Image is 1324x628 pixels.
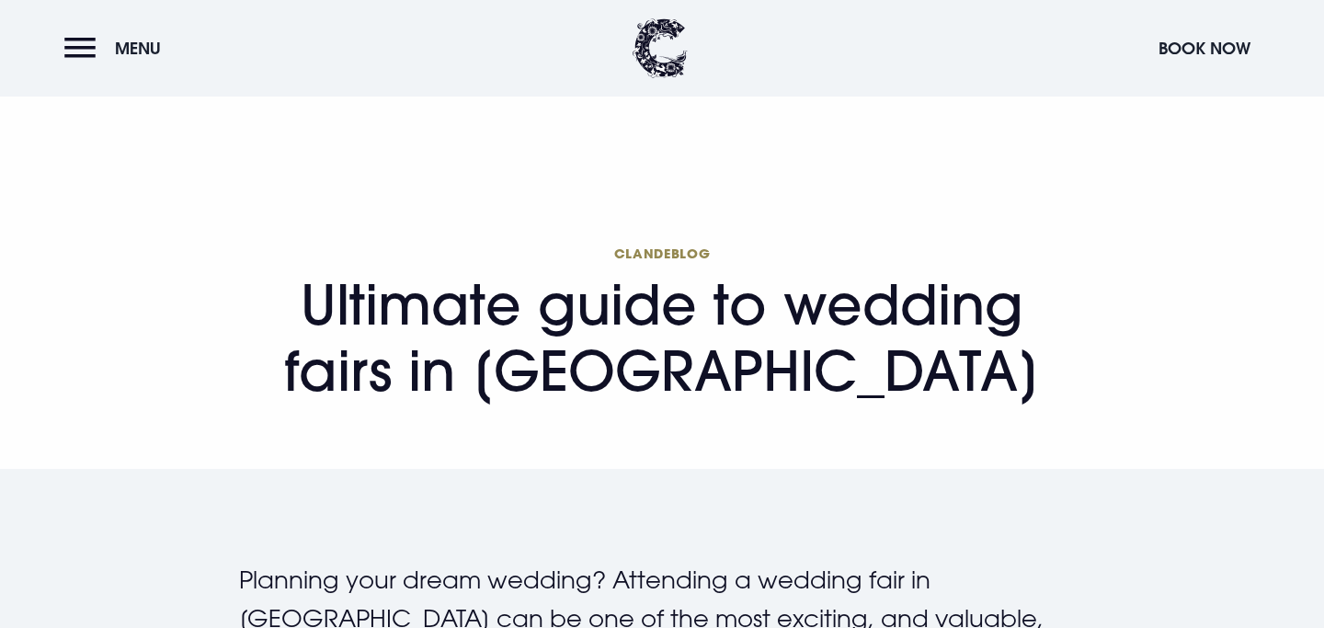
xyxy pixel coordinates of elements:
[1149,29,1260,68] button: Book Now
[64,29,170,68] button: Menu
[633,18,688,78] img: Clandeboye Lodge
[239,245,1085,404] h1: Ultimate guide to wedding fairs in [GEOGRAPHIC_DATA]
[115,38,161,59] span: Menu
[239,245,1085,262] span: Clandeblog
